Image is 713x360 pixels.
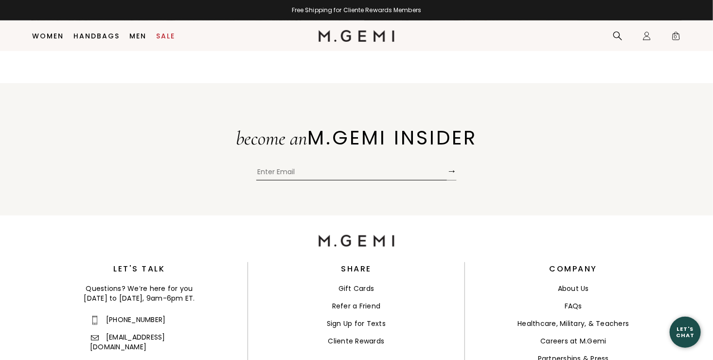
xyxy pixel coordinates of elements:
[236,126,307,150] span: become an
[91,335,99,341] img: Contact us: email
[447,162,457,180] button: →
[90,332,165,352] a: Contact us: email[EMAIL_ADDRESS][DOMAIN_NAME]
[328,336,385,346] a: Cliente Rewards
[332,301,381,311] a: Refer a Friend
[550,266,598,272] h3: Company
[540,336,606,346] a: Careers at M.Gemi
[319,30,395,42] img: M.Gemi
[341,266,372,272] h3: Share
[31,284,248,303] div: Questions? We’re here for you [DATE] to [DATE], 9am-6pm ET.
[670,326,701,338] div: Let's Chat
[130,32,147,40] a: Men
[327,319,386,328] a: Sign Up for Texts
[33,32,64,40] a: Women
[31,266,248,272] h3: Let's Talk
[565,301,582,311] a: FAQs
[558,284,589,293] a: About Us
[92,316,98,324] img: Contact us: phone
[74,32,120,40] a: Handbags
[671,33,681,43] span: 0
[518,319,629,328] a: Healthcare, Military, & Teachers
[307,124,477,151] span: M.GEMI INSIDER
[256,166,447,180] input: Enter Email
[157,32,176,40] a: Sale
[90,315,166,324] a: Contact us: phone[PHONE_NUMBER]
[339,284,374,293] a: Gift Cards
[319,235,395,247] img: M.Gemi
